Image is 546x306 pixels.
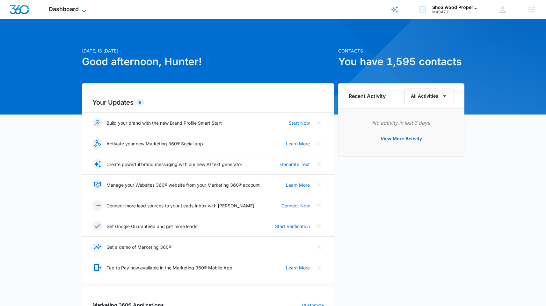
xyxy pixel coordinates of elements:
[106,182,260,188] p: Manage your Websites 360® website from your Marketing 360® account
[404,88,454,104] button: All Activities
[432,5,479,10] div: account name
[82,47,334,54] p: [DATE] is [DATE]
[349,119,454,127] p: No activity in last 3 days
[286,264,310,271] a: Learn More
[314,221,324,231] button: Close
[314,159,324,169] button: Close
[280,161,310,168] a: Generate Text
[338,54,464,69] h1: You have 1,595 contacts
[286,140,310,147] a: Learn More
[92,98,324,107] h2: Your Updates
[314,118,324,128] button: Close
[286,182,310,188] a: Learn More
[338,47,464,54] p: Contacts
[49,6,79,12] span: Dashboard
[314,180,324,190] button: Close
[106,120,222,126] p: Build your brand with the new Brand Profile Smart Start
[106,161,242,168] p: Create powerful brand messaging with our new AI text generator
[136,99,144,106] div: 8
[314,138,324,149] button: Close
[314,262,324,273] button: Close
[289,120,310,126] a: Start Now
[432,10,479,14] div: account id
[275,223,310,230] a: Start Verification
[106,223,197,230] p: Get Google Guaranteed and get more leads
[349,92,386,100] h6: Recent Activity
[314,200,324,211] button: Close
[106,244,171,250] p: Get a demo of Marketing 360®
[106,202,254,209] p: Connect more lead sources to your Leads Inbox with [PERSON_NAME]
[106,140,203,147] p: Activate your new Marketing 360® Social app
[314,242,324,252] button: Close
[281,202,310,209] a: Connect Now
[374,131,428,146] button: View More Activity
[106,264,232,271] p: Tap to Pay now available in the Marketing 360® Mobile App
[82,54,334,69] h1: Good afternoon, Hunter!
